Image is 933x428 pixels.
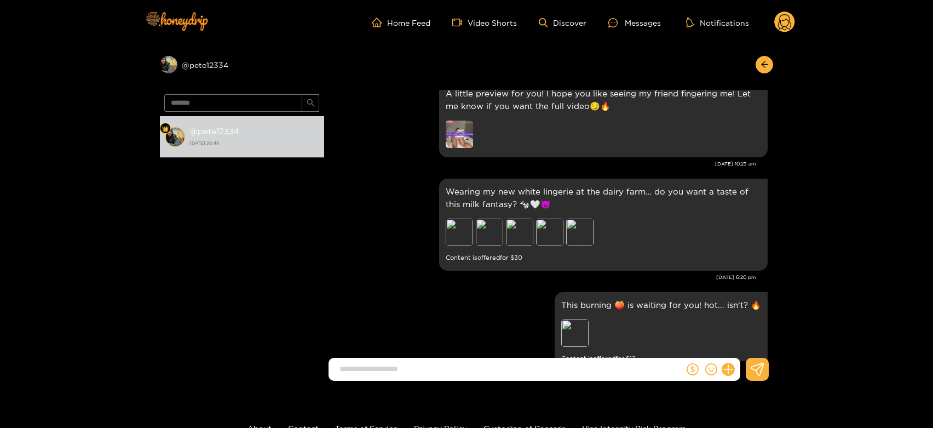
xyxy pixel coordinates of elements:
img: Fan Level [162,125,169,132]
a: Discover [539,18,586,27]
p: A little preview for you! I hope you like seeing my friend fingering me! Let me know if you want ... [446,87,761,112]
small: Content is offered for $ 30 [446,252,761,264]
span: dollar [687,363,699,375]
p: This burning 🍑 is waiting for you! hot... isn't? 🔥 [561,299,761,311]
img: conversation [165,127,185,147]
div: [DATE] 6:20 pm [330,273,756,281]
strong: [DATE] 20:48 [189,138,319,148]
span: arrow-left [761,60,769,70]
a: Home Feed [372,18,430,27]
a: Video Shorts [452,18,517,27]
div: [DATE] 10:23 am [330,160,756,168]
button: dollar [684,361,701,378]
div: Messages [608,16,661,29]
button: search [302,94,319,112]
span: home [372,18,387,27]
span: smile [705,363,717,375]
img: preview [446,121,473,148]
div: @pete12334 [160,56,324,73]
span: video-camera [452,18,468,27]
button: Notifications [683,17,752,28]
div: Aug. 22, 10:23 am [439,81,768,157]
small: Content is offered for $ 12 [561,352,761,365]
div: Aug. 22, 6:20 pm [439,179,768,271]
div: Aug. 23, 10:42 pm [555,292,768,372]
button: arrow-left [756,56,773,73]
span: search [307,99,315,108]
p: Wearing my new white lingerie at the dairy farm… do you want a taste of this milk fantasy? 🐄🤍😈 [446,185,761,210]
strong: @ pete12334 [189,127,239,136]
